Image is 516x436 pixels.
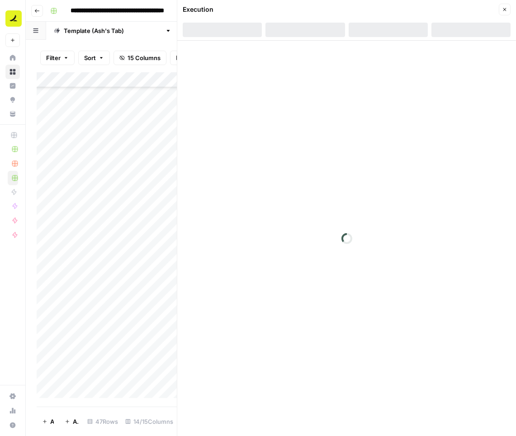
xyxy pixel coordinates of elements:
button: Sort [78,51,110,65]
a: Template ([PERSON_NAME]'s Tab) [46,22,179,40]
button: Workspace: Ramp [5,7,20,30]
a: Usage [5,403,20,418]
span: 15 Columns [128,53,161,62]
a: Your Data [5,107,20,121]
div: Template ([PERSON_NAME]'s Tab) [64,26,161,35]
div: 14/15 Columns [122,414,177,429]
div: Execution [183,5,213,14]
span: Add Row [50,417,54,426]
button: Add 10 Rows [59,414,84,429]
button: 15 Columns [114,51,166,65]
span: Sort [84,53,96,62]
a: Opportunities [5,93,20,107]
a: Home [5,51,20,65]
button: Help + Support [5,418,20,432]
img: Ramp Logo [5,10,22,27]
div: 47 Rows [84,414,122,429]
a: Settings [5,389,20,403]
span: Filter [46,53,61,62]
a: Insights [5,79,20,93]
span: Add 10 Rows [73,417,78,426]
button: Add Row [37,414,59,429]
a: Browse [5,65,20,79]
button: Filter [40,51,75,65]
